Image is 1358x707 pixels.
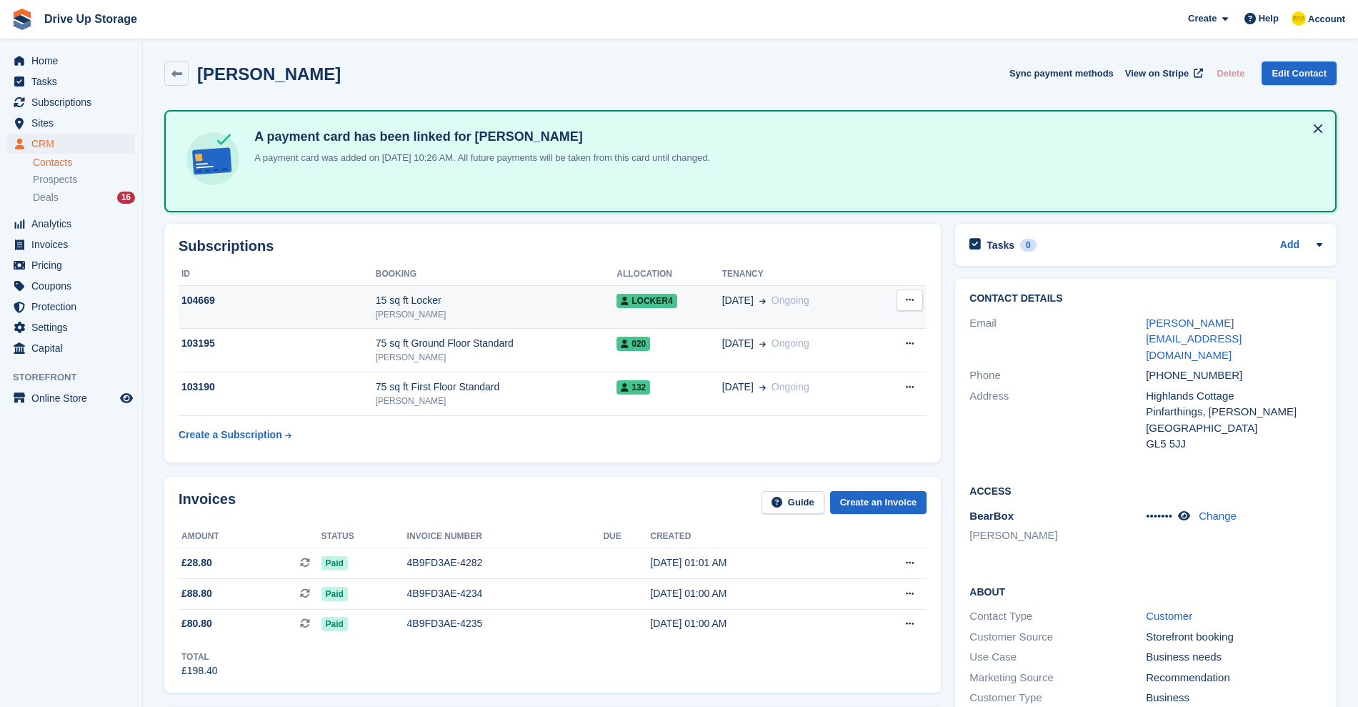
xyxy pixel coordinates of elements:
div: [PERSON_NAME] [376,351,616,364]
a: menu [7,388,135,408]
a: menu [7,297,135,317]
th: Amount [179,525,321,548]
span: Ongoing [772,295,809,306]
span: [DATE] [722,336,754,351]
div: 103190 [179,380,376,395]
div: Address [969,388,1146,453]
div: [DATE] 01:01 AM [650,555,849,570]
div: [PERSON_NAME] [376,395,616,407]
div: Email [969,315,1146,364]
div: Total [181,651,218,663]
span: Ongoing [772,337,809,349]
span: Help [1259,11,1279,26]
span: BearBox [969,510,1014,522]
a: Guide [762,491,824,515]
div: Customer Source [969,629,1146,646]
span: Analytics [31,214,117,234]
a: Create an Invoice [830,491,927,515]
div: [DATE] 01:00 AM [650,586,849,601]
div: Storefront booking [1146,629,1322,646]
span: Paid [321,617,348,631]
div: 75 sq ft Ground Floor Standard [376,336,616,351]
th: Tenancy [722,263,874,286]
a: [PERSON_NAME][EMAIL_ADDRESS][DOMAIN_NAME] [1146,317,1242,361]
div: Use Case [969,649,1146,666]
span: 132 [616,380,650,395]
span: Online Store [31,388,117,408]
span: £28.80 [181,555,212,570]
div: Contact Type [969,608,1146,625]
span: Deals [33,191,59,204]
div: 75 sq ft First Floor Standard [376,380,616,395]
div: [PHONE_NUMBER] [1146,367,1322,384]
span: ••••••• [1146,510,1172,522]
button: Sync payment methods [1009,61,1114,85]
span: Create [1188,11,1217,26]
div: 103195 [179,336,376,351]
a: menu [7,317,135,337]
span: [DATE] [722,293,754,308]
th: Invoice number [407,525,604,548]
img: Crispin Vitoria [1292,11,1306,26]
div: [PERSON_NAME] [376,308,616,321]
div: Business [1146,690,1322,706]
a: Customer [1146,610,1192,622]
span: Invoices [31,234,117,254]
img: card-linked-ebf98d0992dc2aeb22e95c0e3c79077019eb2392cfd83c6a337811c24bc77127.svg [183,129,243,189]
div: 4B9FD3AE-4234 [407,586,604,601]
a: menu [7,234,135,254]
span: Prospects [33,173,77,187]
img: stora-icon-8386f47178a22dfd0bd8f6a31ec36ba5ce8667c1dd55bd0f319d3a0aa187defe.svg [11,9,33,30]
div: [DATE] 01:00 AM [650,616,849,631]
a: Add [1280,237,1299,254]
span: [DATE] [722,380,754,395]
div: 4B9FD3AE-4282 [407,555,604,570]
span: Ongoing [772,381,809,392]
div: [GEOGRAPHIC_DATA] [1146,420,1322,437]
div: Create a Subscription [179,427,282,443]
div: Marketing Source [969,670,1146,686]
th: Status [321,525,407,548]
span: Paid [321,587,348,601]
span: Protection [31,297,117,317]
div: 15 sq ft Locker [376,293,616,308]
span: Subscriptions [31,92,117,112]
span: £88.80 [181,586,212,601]
span: View on Stripe [1125,66,1189,81]
div: 4B9FD3AE-4235 [407,616,604,631]
div: Customer Type [969,690,1146,706]
span: Storefront [13,370,142,385]
span: Coupons [31,276,117,296]
p: A payment card was added on [DATE] 10:26 AM. All future payments will be taken from this card unt... [249,151,710,165]
h2: Subscriptions [179,238,927,254]
h2: Access [969,483,1322,498]
li: [PERSON_NAME] [969,528,1146,544]
a: Edit Contact [1262,61,1337,85]
h2: About [969,584,1322,598]
span: 020 [616,337,650,351]
h2: Invoices [179,491,236,515]
div: 16 [117,192,135,204]
a: View on Stripe [1119,61,1206,85]
span: Home [31,51,117,71]
span: Capital [31,338,117,358]
span: Pricing [31,255,117,275]
a: menu [7,71,135,92]
h2: Tasks [987,239,1014,252]
a: Create a Subscription [179,422,291,448]
a: menu [7,92,135,112]
div: Highlands Cottage [1146,388,1322,405]
th: Booking [376,263,616,286]
th: Created [650,525,849,548]
a: Preview store [118,390,135,407]
span: Settings [31,317,117,337]
button: Delete [1211,61,1250,85]
div: Recommendation [1146,670,1322,686]
h4: A payment card has been linked for [PERSON_NAME] [249,129,710,145]
div: Pinfarthings, [PERSON_NAME] [1146,404,1322,420]
div: Phone [969,367,1146,384]
span: Locker4 [616,294,676,308]
th: Allocation [616,263,722,286]
a: Change [1199,510,1237,522]
div: 104669 [179,293,376,308]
